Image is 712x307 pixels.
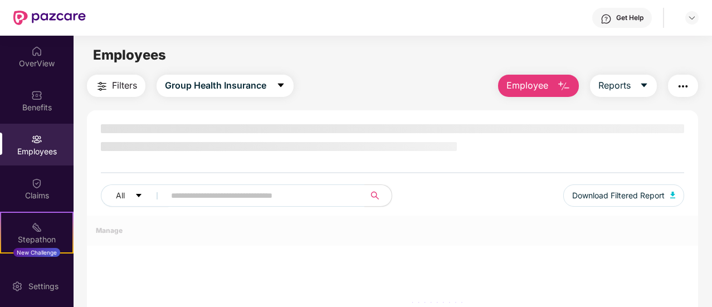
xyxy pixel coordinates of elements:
img: svg+xml;base64,PHN2ZyB4bWxucz0iaHR0cDovL3d3dy53My5vcmcvMjAwMC9zdmciIHdpZHRoPSIyNCIgaGVpZ2h0PSIyNC... [676,80,690,93]
button: search [364,184,392,207]
button: Filters [87,75,145,97]
img: svg+xml;base64,PHN2ZyBpZD0iSGVscC0zMngzMiIgeG1sbnM9Imh0dHA6Ly93d3cudzMub3JnLzIwMDAvc3ZnIiB3aWR0aD... [601,13,612,25]
span: Filters [112,79,137,92]
div: Settings [25,281,62,292]
span: Download Filtered Report [572,189,665,202]
span: Employees [93,47,166,63]
button: Download Filtered Report [563,184,685,207]
button: Employee [498,75,579,97]
span: Group Health Insurance [165,79,266,92]
img: svg+xml;base64,PHN2ZyBpZD0iQ2xhaW0iIHhtbG5zPSJodHRwOi8vd3d3LnczLm9yZy8yMDAwL3N2ZyIgd2lkdGg9IjIwIi... [31,178,42,189]
button: Allcaret-down [101,184,169,207]
img: svg+xml;base64,PHN2ZyBpZD0iU2V0dGluZy0yMHgyMCIgeG1sbnM9Imh0dHA6Ly93d3cudzMub3JnLzIwMDAvc3ZnIiB3aW... [12,281,23,292]
img: svg+xml;base64,PHN2ZyBpZD0iRHJvcGRvd24tMzJ4MzIiIHhtbG5zPSJodHRwOi8vd3d3LnczLm9yZy8yMDAwL3N2ZyIgd2... [687,13,696,22]
img: svg+xml;base64,PHN2ZyB4bWxucz0iaHR0cDovL3d3dy53My5vcmcvMjAwMC9zdmciIHdpZHRoPSIyMSIgaGVpZ2h0PSIyMC... [31,222,42,233]
img: svg+xml;base64,PHN2ZyBpZD0iSG9tZSIgeG1sbnM9Imh0dHA6Ly93d3cudzMub3JnLzIwMDAvc3ZnIiB3aWR0aD0iMjAiIG... [31,46,42,57]
img: New Pazcare Logo [13,11,86,25]
img: svg+xml;base64,PHN2ZyB4bWxucz0iaHR0cDovL3d3dy53My5vcmcvMjAwMC9zdmciIHhtbG5zOnhsaW5rPSJodHRwOi8vd3... [557,80,570,93]
div: New Challenge [13,248,60,257]
span: All [116,189,125,202]
span: caret-down [276,81,285,91]
span: Reports [598,79,631,92]
span: Employee [506,79,548,92]
button: Group Health Insurancecaret-down [157,75,294,97]
button: Reportscaret-down [590,75,657,97]
span: caret-down [135,192,143,201]
div: Stepathon [1,234,72,245]
span: search [364,191,386,200]
span: caret-down [640,81,648,91]
img: svg+xml;base64,PHN2ZyBpZD0iQmVuZWZpdHMiIHhtbG5zPSJodHRwOi8vd3d3LnczLm9yZy8yMDAwL3N2ZyIgd2lkdGg9Ij... [31,90,42,101]
img: svg+xml;base64,PHN2ZyB4bWxucz0iaHR0cDovL3d3dy53My5vcmcvMjAwMC9zdmciIHhtbG5zOnhsaW5rPSJodHRwOi8vd3... [670,192,676,198]
img: svg+xml;base64,PHN2ZyB4bWxucz0iaHR0cDovL3d3dy53My5vcmcvMjAwMC9zdmciIHdpZHRoPSIyNCIgaGVpZ2h0PSIyNC... [95,80,109,93]
img: svg+xml;base64,PHN2ZyBpZD0iRW1wbG95ZWVzIiB4bWxucz0iaHR0cDovL3d3dy53My5vcmcvMjAwMC9zdmciIHdpZHRoPS... [31,134,42,145]
div: Get Help [616,13,643,22]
